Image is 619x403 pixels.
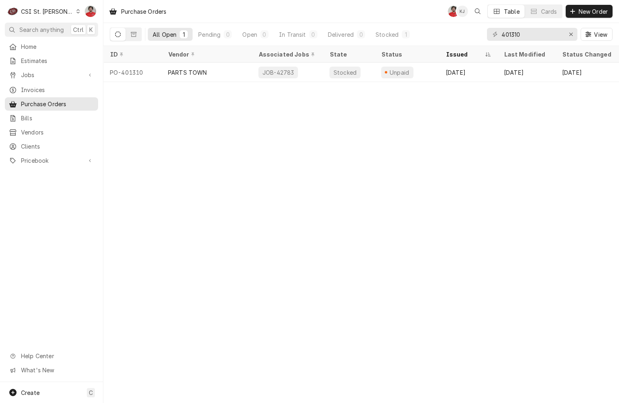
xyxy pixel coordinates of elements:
span: Jobs [21,71,82,79]
button: Open search [471,5,484,18]
div: ID [110,50,153,59]
a: Go to Pricebook [5,154,98,167]
div: Nicholas Faubert's Avatar [85,6,96,17]
div: Open [242,30,257,39]
button: View [581,28,613,41]
span: C [89,388,93,397]
span: Search anything [19,25,64,34]
div: Associated Jobs [258,50,317,59]
div: PO-401310 [103,63,162,82]
a: Estimates [5,54,98,67]
a: Vendors [5,126,98,139]
div: Issued [446,50,483,59]
a: Home [5,40,98,53]
div: 0 [311,30,316,39]
a: Purchase Orders [5,97,98,111]
div: Cards [541,7,557,16]
span: New Order [577,7,609,16]
div: Table [504,7,520,16]
span: Purchase Orders [21,100,94,108]
div: KJ [457,6,468,17]
span: Ctrl [73,25,84,34]
span: Home [21,42,94,51]
div: Stocked [376,30,399,39]
button: New Order [566,5,613,18]
div: CSI St. [PERSON_NAME] [21,7,73,16]
div: JOB-42783 [262,68,295,77]
button: Erase input [564,28,577,41]
div: 1 [403,30,408,39]
div: Status Changed [562,50,614,59]
div: Status [381,50,431,59]
div: CSI St. Louis's Avatar [7,6,19,17]
span: Help Center [21,352,93,360]
span: Vendors [21,128,94,136]
a: Go to What's New [5,363,98,377]
div: State [329,50,368,59]
span: What's New [21,366,93,374]
input: Keyword search [501,28,562,41]
button: Search anythingCtrlK [5,23,98,37]
div: C [7,6,19,17]
a: Clients [5,140,98,153]
div: 0 [262,30,267,39]
div: Unpaid [388,68,410,77]
div: 1 [181,30,186,39]
span: K [89,25,93,34]
span: Clients [21,142,94,151]
div: Ken Jiricek's Avatar [457,6,468,17]
span: Invoices [21,86,94,94]
div: [DATE] [439,63,497,82]
div: All Open [153,30,176,39]
div: NF [448,6,459,17]
span: Pricebook [21,156,82,165]
div: Nicholas Faubert's Avatar [448,6,459,17]
span: Bills [21,114,94,122]
div: Stocked [333,68,357,77]
a: Bills [5,111,98,125]
div: Pending [198,30,220,39]
div: [DATE] [497,63,556,82]
a: Invoices [5,83,98,97]
span: Create [21,389,40,396]
div: 0 [359,30,363,39]
div: In Transit [279,30,306,39]
div: PARTS TOWN [168,68,207,77]
div: NF [85,6,96,17]
span: View [592,30,609,39]
div: Vendor [168,50,244,59]
a: Go to Help Center [5,349,98,363]
div: 0 [225,30,230,39]
span: Estimates [21,57,94,65]
div: Last Modified [504,50,548,59]
div: Delivered [328,30,354,39]
a: Go to Jobs [5,68,98,82]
